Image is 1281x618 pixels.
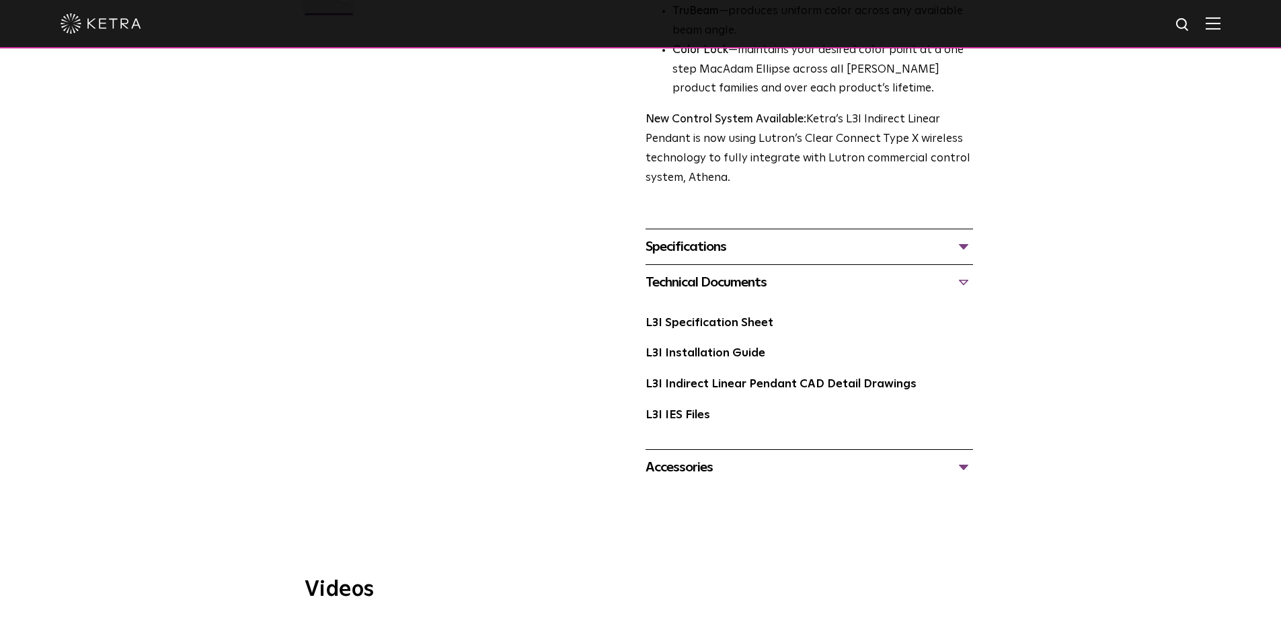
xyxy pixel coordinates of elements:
[1175,17,1192,34] img: search icon
[672,44,728,56] strong: Color Lock
[646,457,973,478] div: Accessories
[646,410,710,421] a: L3I IES Files
[646,114,806,125] strong: New Control System Available:
[305,579,977,601] h3: Videos
[646,317,773,329] a: L3I Specification Sheet
[646,379,917,390] a: L3I Indirect Linear Pendant CAD Detail Drawings
[61,13,141,34] img: ketra-logo-2019-white
[1206,17,1220,30] img: Hamburger%20Nav.svg
[646,272,973,293] div: Technical Documents
[646,236,973,258] div: Specifications
[646,110,973,188] p: Ketra’s L3I Indirect Linear Pendant is now using Lutron’s Clear Connect Type X wireless technolog...
[672,41,973,100] li: —maintains your desired color point at a one step MacAdam Ellipse across all [PERSON_NAME] produc...
[646,348,765,359] a: L3I Installation Guide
